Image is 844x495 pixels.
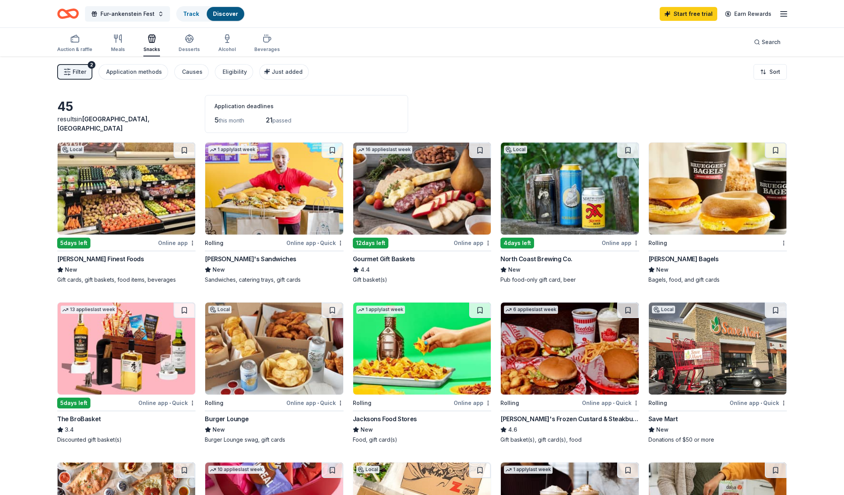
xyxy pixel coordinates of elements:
a: Start free trial [660,7,717,21]
div: [PERSON_NAME] Bagels [648,254,719,264]
span: passed [272,117,291,124]
div: Beverages [254,46,280,53]
span: Just added [272,68,303,75]
span: New [65,265,77,274]
div: Application methods [106,67,162,77]
span: Search [762,37,781,47]
span: New [656,265,669,274]
span: 3.4 [65,425,74,434]
button: Beverages [254,31,280,56]
div: Online app Quick [286,398,344,408]
div: Rolling [648,238,667,248]
div: Desserts [179,46,200,53]
div: 5 days left [57,238,90,248]
span: 21 [266,116,272,124]
span: New [656,425,669,434]
div: 1 apply last week [504,466,553,474]
button: Causes [174,64,209,80]
div: Online app Quick [138,398,196,408]
div: Rolling [353,398,371,408]
div: Snacks [143,46,160,53]
div: Local [652,306,675,313]
div: 1 apply last week [356,306,405,314]
button: Fur-ankenstein Fest [85,6,170,22]
button: Meals [111,31,125,56]
button: Sort [754,64,787,80]
div: Rolling [205,398,223,408]
div: 12 days left [353,238,388,248]
div: Discounted gift basket(s) [57,436,196,444]
button: Eligibility [215,64,253,80]
a: Image for The BroBasket13 applieslast week5days leftOnline app•QuickThe BroBasket3.4Discounted gi... [57,302,196,444]
a: Image for Jensen’s Finest FoodsLocal5days leftOnline app[PERSON_NAME] Finest FoodsNewGift cards, ... [57,142,196,284]
div: Application deadlines [214,102,398,111]
span: • [613,400,614,406]
div: 16 applies last week [356,146,412,154]
span: New [508,265,521,274]
div: Rolling [205,238,223,248]
div: Auction & raffle [57,46,92,53]
button: Desserts [179,31,200,56]
a: Image for Burger LoungeLocalRollingOnline app•QuickBurger LoungeNewBurger Lounge swag, gift cards [205,302,343,444]
img: Image for Freddy's Frozen Custard & Steakburgers [501,303,638,395]
div: The BroBasket [57,414,101,424]
div: 4 days left [500,238,534,248]
img: Image for Save Mart [649,303,786,395]
div: Jacksons Food Stores [353,414,417,424]
span: Fur-ankenstein Fest [100,9,155,19]
div: [PERSON_NAME] Finest Foods [57,254,144,264]
button: Alcohol [218,31,236,56]
div: Gift basket(s), gift card(s), food [500,436,639,444]
span: 4.4 [361,265,370,274]
div: [PERSON_NAME]'s Sandwiches [205,254,296,264]
div: Gift cards, gift baskets, food items, beverages [57,276,196,284]
div: North Coast Brewing Co. [500,254,572,264]
a: Track [183,10,199,17]
div: Causes [182,67,202,77]
a: Image for Jacksons Food Stores1 applylast weekRollingOnline appJacksons Food StoresNewFood, gift ... [353,302,491,444]
img: Image for Ike's Sandwiches [205,143,343,235]
button: Application methods [99,64,168,80]
div: Burger Lounge swag, gift cards [205,436,343,444]
span: New [361,425,373,434]
a: Image for Freddy's Frozen Custard & Steakburgers6 applieslast weekRollingOnline app•Quick[PERSON_... [500,302,639,444]
div: Gift basket(s) [353,276,491,284]
div: Eligibility [223,67,247,77]
div: Pub food-only gift card, beer [500,276,639,284]
div: Rolling [648,398,667,408]
button: Search [748,34,787,50]
div: Donations of $50 or more [648,436,787,444]
div: Online app [454,238,491,248]
div: Rolling [500,398,519,408]
span: 4.6 [508,425,517,434]
span: New [213,425,225,434]
img: Image for Jensen’s Finest Foods [58,143,195,235]
div: Local [356,466,379,473]
a: Earn Rewards [720,7,776,21]
img: Image for Bruegger's Bagels [649,143,786,235]
a: Home [57,5,79,23]
button: Just added [259,64,309,80]
button: Snacks [143,31,160,56]
span: New [213,265,225,274]
div: 45 [57,99,196,114]
span: this month [219,117,244,124]
a: Image for Ike's Sandwiches1 applylast weekRollingOnline app•Quick[PERSON_NAME]'s SandwichesNewSan... [205,142,343,284]
div: 5 days left [57,398,90,408]
a: Discover [213,10,238,17]
div: Burger Lounge [205,414,248,424]
div: 6 applies last week [504,306,558,314]
div: Meals [111,46,125,53]
div: Save Mart [648,414,678,424]
div: Online app Quick [730,398,787,408]
span: 5 [214,116,219,124]
div: 2 [88,61,95,69]
div: 13 applies last week [61,306,117,314]
span: Filter [73,67,86,77]
span: • [317,240,319,246]
div: Sandwiches, catering trays, gift cards [205,276,343,284]
div: Food, gift card(s) [353,436,491,444]
a: Image for North Coast Brewing Co.Local4days leftOnline appNorth Coast Brewing Co.NewPub food-only... [500,142,639,284]
img: Image for Burger Lounge [205,303,343,395]
div: 10 applies last week [208,466,264,474]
